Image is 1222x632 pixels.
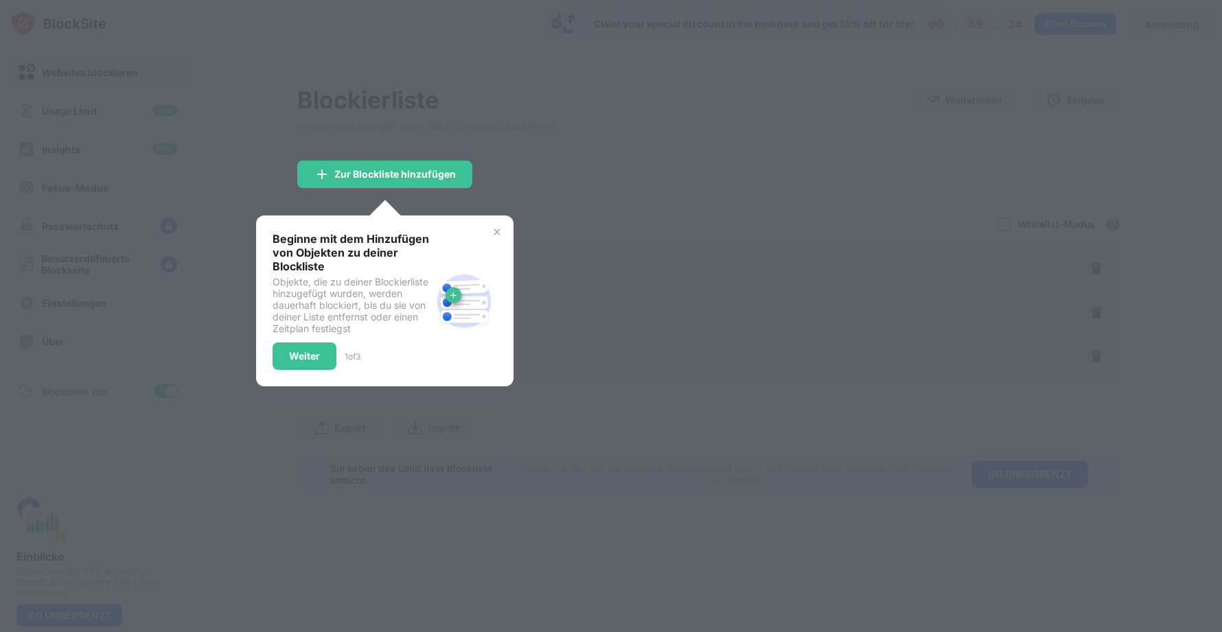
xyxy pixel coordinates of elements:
div: Objekte, die zu deiner Blockierliste hinzugefügt wurden, werden dauerhaft blockiert, bis du sie v... [273,276,431,334]
img: block-site.svg [431,268,497,334]
img: x-button.svg [492,226,503,237]
div: Weiter [289,351,320,362]
div: 1 of 3 [345,351,360,362]
div: Zur Blockliste hinzufügen [334,169,456,180]
div: Beginne mit dem Hinzufügen von Objekten zu deiner Blockliste [273,232,431,273]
